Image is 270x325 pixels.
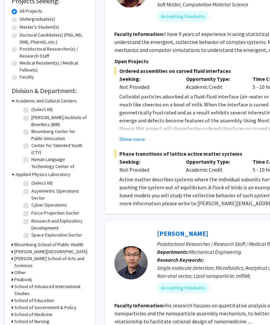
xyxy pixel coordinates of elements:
label: (Select All) [31,180,53,187]
p: Opportunity Type: [186,158,243,166]
h3: School of Nursing [14,318,49,325]
div: Academic Credit [181,158,248,174]
h3: Academic and Cultural Centers [16,97,77,104]
b: Faculty Information: [114,31,164,37]
h3: Other [14,269,26,276]
p: Seeking: [119,75,176,83]
div: Not Provided [119,166,176,174]
h3: [PERSON_NAME][GEOGRAPHIC_DATA] [14,248,87,255]
p: Seeking: [119,158,176,166]
label: Faculty [20,74,34,81]
div: Academic Credit [181,75,248,91]
label: Force Projection Sector [31,210,79,217]
label: Postdoctoral Researcher(s) / Research Staff [20,46,88,60]
label: Medical Resident(s) / Medical Fellow(s) [20,60,88,74]
label: [PERSON_NAME] Institute of Bioethics (BIB) [31,114,87,128]
label: Undergraduate(s) [20,16,55,23]
label: Bloomberg Center for Public Innovation [31,128,87,142]
label: Master's Student(s) [20,24,59,31]
label: All Projects [20,8,42,15]
label: Space Exploration Sector [31,232,82,239]
label: Research and Exploratory Development [31,218,87,232]
button: Show more [119,135,145,143]
a: [PERSON_NAME] [157,229,208,238]
iframe: Chat [5,295,28,320]
label: Asymmetric Operations Sector [31,188,87,202]
mat-chip: Accepting Students [157,282,209,293]
h3: School of Medicine [14,311,52,318]
h3: School of Education [14,297,54,304]
mat-chip: Accepting Students [157,11,209,22]
b: Faculty Information: [114,302,164,309]
h2: Division & Department: [12,87,88,95]
p: Opportunity Type: [186,75,243,83]
label: Cyber Operations [31,202,67,209]
h3: Bloomberg School of Public Health [14,241,83,248]
h3: Peabody [14,276,32,283]
label: (Select All) [31,106,53,113]
label: Doctoral Candidate(s) (PhD, MD, DMD, PharmD, etc.) [20,32,88,46]
div: Not Provided [119,83,176,91]
label: Center for Talented Youth (CTY) [31,142,87,156]
h3: School of Government & Policy [14,304,76,311]
label: Human Language Technology Center of Excellence (HLTCOE) [31,156,87,177]
h3: Applied Physics Laboratory [16,171,70,178]
b: Research Keywords: [157,256,204,263]
h3: [PERSON_NAME] School of Arts and Sciences [14,255,88,269]
span: Mechanical Engineering [189,248,241,255]
b: Departments: [157,248,189,255]
h3: School of Advanced International Studies [14,283,88,297]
